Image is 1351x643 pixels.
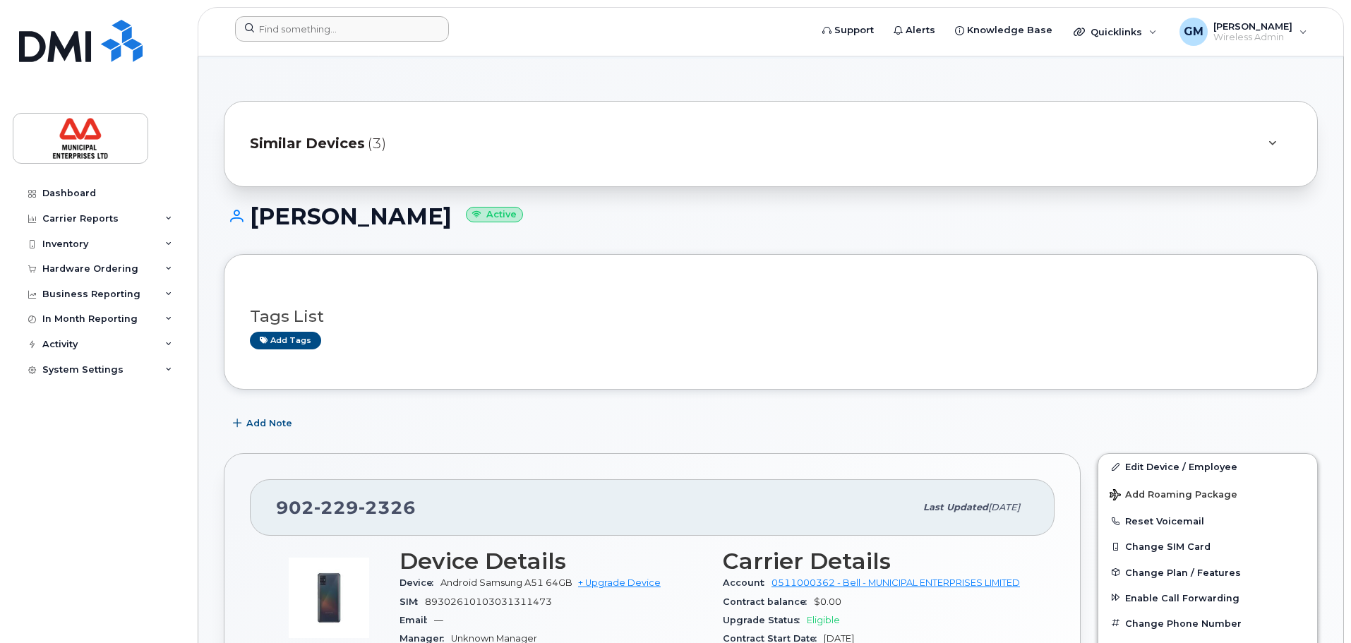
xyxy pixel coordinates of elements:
[400,615,434,625] span: Email
[246,416,292,430] span: Add Note
[400,548,706,574] h3: Device Details
[723,548,1029,574] h3: Carrier Details
[1184,23,1203,40] span: GM
[1110,489,1237,503] span: Add Roaming Package
[1125,567,1241,577] span: Change Plan / Features
[723,615,807,625] span: Upgrade Status
[906,23,935,37] span: Alerts
[945,16,1062,44] a: Knowledge Base
[923,502,988,512] span: Last updated
[1170,18,1317,46] div: Gillian MacNeill
[1098,585,1317,611] button: Enable Call Forwarding
[1213,32,1292,43] span: Wireless Admin
[967,23,1052,37] span: Knowledge Base
[250,133,365,154] span: Similar Devices
[1098,560,1317,585] button: Change Plan / Features
[466,207,523,223] small: Active
[314,497,359,518] span: 229
[400,577,440,588] span: Device
[434,615,443,625] span: —
[425,596,552,607] span: 89302610103031311473
[440,577,572,588] span: Android Samsung A51 64GB
[988,502,1020,512] span: [DATE]
[1098,479,1317,508] button: Add Roaming Package
[224,411,304,436] button: Add Note
[1064,18,1167,46] div: Quicklinks
[368,133,386,154] span: (3)
[834,23,874,37] span: Support
[250,308,1292,325] h3: Tags List
[1125,592,1239,603] span: Enable Call Forwarding
[884,16,945,44] a: Alerts
[250,332,321,349] a: Add tags
[400,596,425,607] span: SIM
[814,596,841,607] span: $0.00
[359,497,416,518] span: 2326
[807,615,840,625] span: Eligible
[812,16,884,44] a: Support
[1098,454,1317,479] a: Edit Device / Employee
[578,577,661,588] a: + Upgrade Device
[771,577,1020,588] a: 0511000362 - Bell - MUNICIPAL ENTERPRISES LIMITED
[235,16,449,42] input: Find something...
[224,204,1318,229] h1: [PERSON_NAME]
[723,577,771,588] span: Account
[287,555,371,640] img: image20231002-3703462-1ews4ez.jpeg
[1091,26,1142,37] span: Quicklinks
[276,497,416,518] span: 902
[1098,534,1317,559] button: Change SIM Card
[723,596,814,607] span: Contract balance
[1098,611,1317,636] button: Change Phone Number
[1213,20,1292,32] span: [PERSON_NAME]
[1098,508,1317,534] button: Reset Voicemail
